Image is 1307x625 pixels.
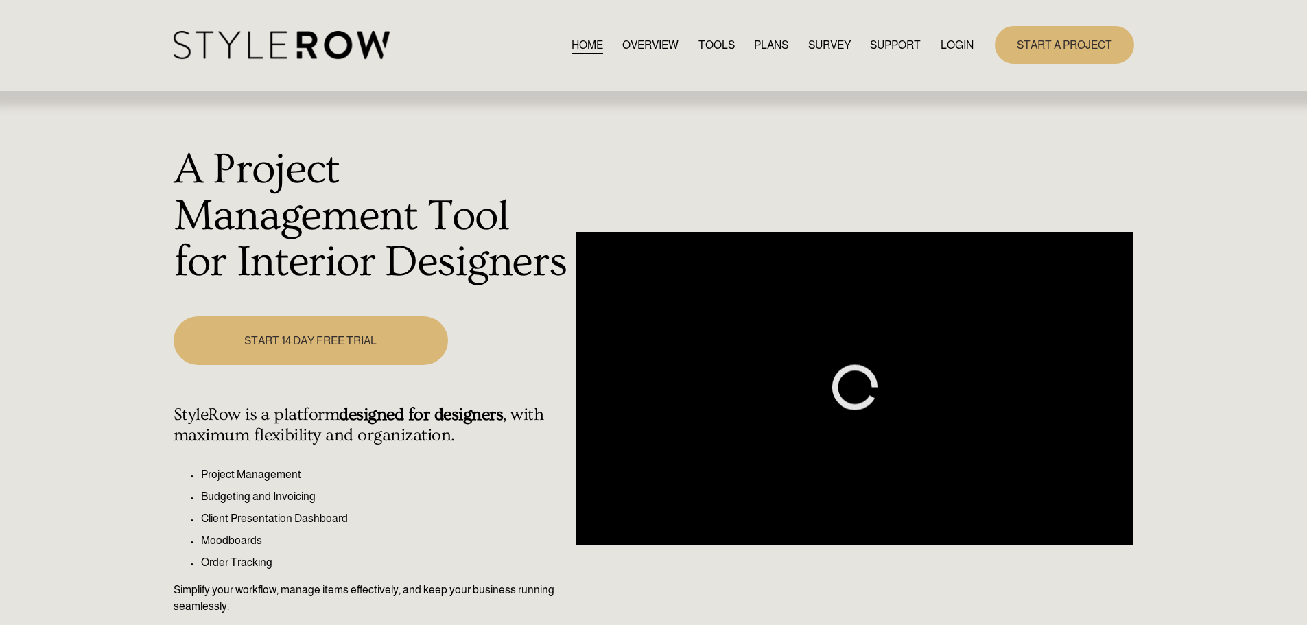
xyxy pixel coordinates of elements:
p: Project Management [201,467,569,483]
p: Simplify your workflow, manage items effectively, and keep your business running seamlessly. [174,582,569,615]
a: START A PROJECT [995,26,1134,64]
a: HOME [572,36,603,54]
span: SUPPORT [870,37,921,54]
a: OVERVIEW [622,36,679,54]
a: folder dropdown [870,36,921,54]
strong: designed for designers [339,405,503,425]
a: TOOLS [698,36,735,54]
a: LOGIN [941,36,974,54]
p: Client Presentation Dashboard [201,510,569,527]
h4: StyleRow is a platform , with maximum flexibility and organization. [174,405,569,446]
p: Budgeting and Invoicing [201,488,569,505]
a: START 14 DAY FREE TRIAL [174,316,448,365]
p: Order Tracking [201,554,569,571]
a: PLANS [754,36,788,54]
a: SURVEY [808,36,851,54]
h1: A Project Management Tool for Interior Designers [174,147,569,286]
img: StyleRow [174,31,390,59]
p: Moodboards [201,532,569,549]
